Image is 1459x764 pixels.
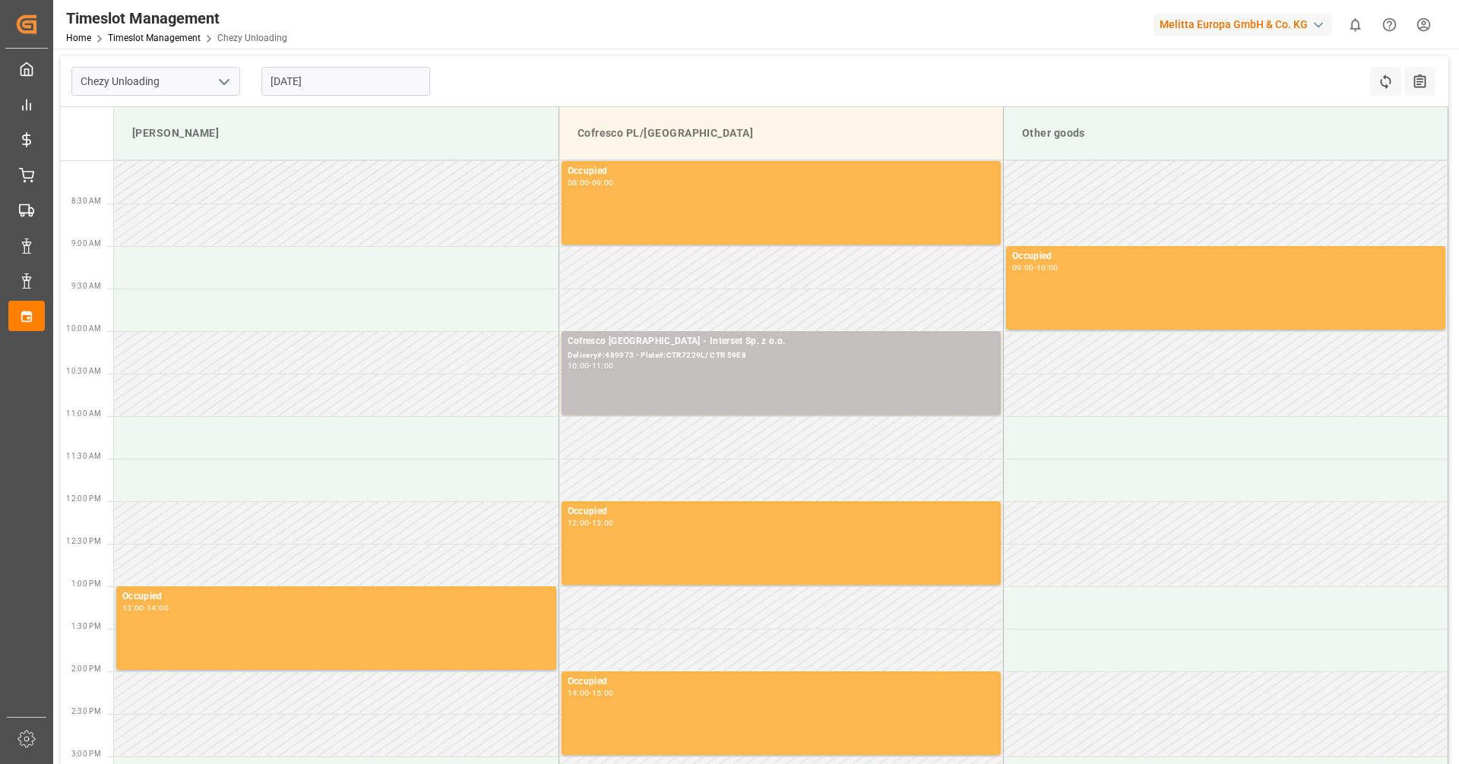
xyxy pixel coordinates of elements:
[71,239,101,248] span: 9:00 AM
[592,519,614,526] div: 13:00
[261,67,430,96] input: DD-MM-YYYY
[589,519,591,526] div: -
[1338,8,1372,42] button: show 0 new notifications
[589,362,591,369] div: -
[568,334,995,349] div: Cofresco [GEOGRAPHIC_DATA] - Interset Sp. z o.o.
[568,349,995,362] div: Delivery#:489973 - Plate#:CTR7229L/ CTR 59E8
[592,362,614,369] div: 11:00
[568,504,995,519] div: Occupied
[1036,264,1059,271] div: 10:00
[66,33,91,43] a: Home
[122,605,144,611] div: 13:00
[144,605,147,611] div: -
[71,67,240,96] input: Type to search/select
[66,452,101,460] span: 11:30 AM
[66,409,101,418] span: 11:00 AM
[212,70,235,93] button: open menu
[66,324,101,333] span: 10:00 AM
[66,7,287,30] div: Timeslot Management
[108,33,201,43] a: Timeslot Management
[1016,119,1435,147] div: Other goods
[71,282,101,290] span: 9:30 AM
[71,579,101,588] span: 1:00 PM
[66,537,101,545] span: 12:30 PM
[592,179,614,186] div: 09:00
[1034,264,1036,271] div: -
[592,690,614,696] div: 15:00
[589,690,591,696] div: -
[568,674,995,690] div: Occupied
[1154,14,1332,36] div: Melitta Europa GmbH & Co. KG
[71,750,101,758] span: 3:00 PM
[568,690,590,696] div: 14:00
[1154,10,1338,39] button: Melitta Europa GmbH & Co. KG
[122,589,550,605] div: Occupied
[71,622,101,630] span: 1:30 PM
[71,665,101,673] span: 2:00 PM
[571,119,991,147] div: Cofresco PL/[GEOGRAPHIC_DATA]
[71,707,101,715] span: 2:30 PM
[1372,8,1407,42] button: Help Center
[126,119,546,147] div: [PERSON_NAME]
[589,179,591,186] div: -
[568,164,995,179] div: Occupied
[66,367,101,375] span: 10:30 AM
[147,605,169,611] div: 14:00
[568,519,590,526] div: 12:00
[568,179,590,186] div: 08:00
[71,197,101,205] span: 8:30 AM
[66,494,101,503] span: 12:00 PM
[1012,264,1034,271] div: 09:00
[568,362,590,369] div: 10:00
[1012,249,1439,264] div: Occupied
